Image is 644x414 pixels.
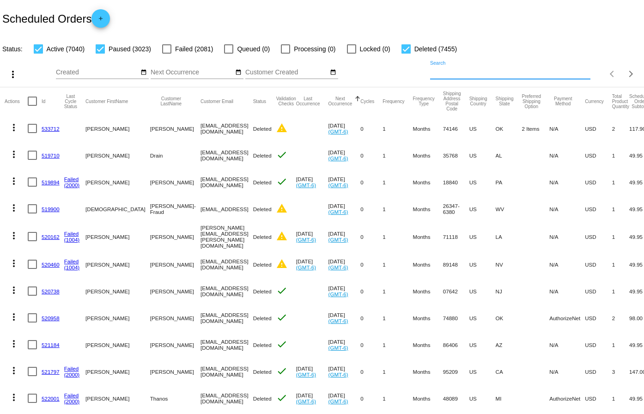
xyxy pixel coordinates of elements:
[150,331,200,358] mat-cell: [PERSON_NAME]
[612,385,629,412] mat-cell: 1
[42,315,60,321] a: 520958
[549,278,585,304] mat-cell: N/A
[328,209,348,215] a: (GMT-6)
[612,331,629,358] mat-cell: 1
[276,258,287,269] mat-icon: warning
[296,385,328,412] mat-cell: [DATE]
[296,96,320,106] button: Change sorting for LastOccurrenceUtc
[85,358,150,385] mat-cell: [PERSON_NAME]
[360,169,383,195] mat-cell: 0
[469,115,496,142] mat-cell: US
[549,169,585,195] mat-cell: N/A
[612,304,629,331] mat-cell: 2
[64,392,79,398] a: Failed
[276,203,287,214] mat-icon: warning
[383,142,413,169] mat-cell: 1
[2,9,110,28] h2: Scheduled Orders
[175,43,213,55] span: Failed (2081)
[612,87,629,115] mat-header-cell: Total Product Quantity
[150,96,192,106] button: Change sorting for CustomerLastName
[549,331,585,358] mat-cell: N/A
[443,304,469,331] mat-cell: 74880
[549,304,585,331] mat-cell: AuthorizeNet
[200,98,233,104] button: Change sorting for CustomerEmail
[413,358,443,385] mat-cell: Months
[85,251,150,278] mat-cell: [PERSON_NAME]
[8,258,19,269] mat-icon: more_vert
[585,278,612,304] mat-cell: USD
[360,278,383,304] mat-cell: 0
[8,365,19,376] mat-icon: more_vert
[47,43,85,55] span: Active (7040)
[85,169,150,195] mat-cell: [PERSON_NAME]
[603,65,622,83] button: Previous page
[8,202,19,213] mat-icon: more_vert
[253,369,272,375] span: Deleted
[253,179,272,185] span: Deleted
[496,304,522,331] mat-cell: OK
[328,371,348,377] a: (GMT-6)
[150,195,200,222] mat-cell: [PERSON_NAME]- Fraud
[245,69,328,76] input: Customer Created
[328,264,348,270] a: (GMT-6)
[413,331,443,358] mat-cell: Months
[360,358,383,385] mat-cell: 0
[200,385,253,412] mat-cell: [EMAIL_ADDRESS][DOMAIN_NAME]
[253,262,272,268] span: Deleted
[360,331,383,358] mat-cell: 0
[253,396,272,402] span: Deleted
[64,176,79,182] a: Failed
[328,251,361,278] mat-cell: [DATE]
[383,358,413,385] mat-cell: 1
[42,288,60,294] a: 520738
[64,258,79,264] a: Failed
[237,43,270,55] span: Queued (0)
[360,142,383,169] mat-cell: 0
[64,365,79,371] a: Failed
[469,195,496,222] mat-cell: US
[522,94,541,109] button: Change sorting for PreferredShippingOption
[42,342,60,348] a: 521184
[85,385,150,412] mat-cell: [PERSON_NAME]
[276,176,287,187] mat-icon: check
[413,169,443,195] mat-cell: Months
[328,195,361,222] mat-cell: [DATE]
[585,331,612,358] mat-cell: USD
[496,222,522,251] mat-cell: LA
[150,251,200,278] mat-cell: [PERSON_NAME]
[296,358,328,385] mat-cell: [DATE]
[585,169,612,195] mat-cell: USD
[150,385,200,412] mat-cell: Thanos
[585,142,612,169] mat-cell: USD
[585,98,604,104] button: Change sorting for CurrencyIso
[296,237,316,243] a: (GMT-6)
[64,371,80,377] a: (2000)
[276,285,287,296] mat-icon: check
[469,385,496,412] mat-cell: US
[443,91,461,111] button: Change sorting for ShippingPostcode
[276,149,287,160] mat-icon: check
[469,278,496,304] mat-cell: US
[585,115,612,142] mat-cell: USD
[276,231,287,242] mat-icon: warning
[294,43,335,55] span: Processing (0)
[253,288,272,294] span: Deleted
[85,278,150,304] mat-cell: [PERSON_NAME]
[430,69,590,76] input: Search
[549,222,585,251] mat-cell: N/A
[328,331,361,358] mat-cell: [DATE]
[150,278,200,304] mat-cell: [PERSON_NAME]
[200,251,253,278] mat-cell: [EMAIL_ADDRESS][DOMAIN_NAME]
[413,304,443,331] mat-cell: Months
[496,331,522,358] mat-cell: AZ
[328,358,361,385] mat-cell: [DATE]
[42,206,60,212] a: 519900
[276,87,296,115] mat-header-cell: Validation Checks
[496,96,514,106] button: Change sorting for ShippingState
[8,176,19,187] mat-icon: more_vert
[413,115,443,142] mat-cell: Months
[8,338,19,349] mat-icon: more_vert
[328,115,361,142] mat-cell: [DATE]
[328,398,348,404] a: (GMT-6)
[496,195,522,222] mat-cell: WV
